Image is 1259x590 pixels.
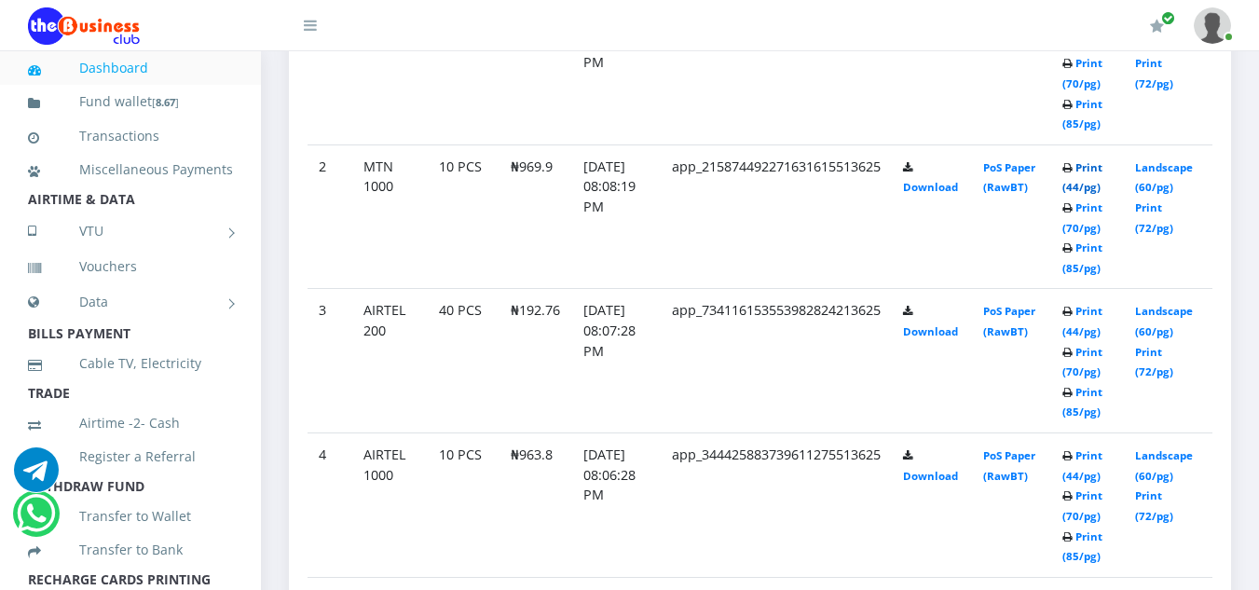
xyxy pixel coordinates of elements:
[1135,488,1173,523] a: Print (72/pg)
[14,461,59,492] a: Chat for support
[428,433,499,578] td: 10 PCS
[28,402,233,445] a: Airtime -2- Cash
[661,144,892,289] td: app_215874492271631615513625
[28,245,233,288] a: Vouchers
[28,528,233,571] a: Transfer to Bank
[1135,304,1193,338] a: Landscape (60/pg)
[499,289,572,433] td: ₦192.76
[1135,56,1173,90] a: Print (72/pg)
[28,495,233,538] a: Transfer to Wallet
[1135,200,1173,235] a: Print (72/pg)
[983,448,1035,483] a: PoS Paper (RawBT)
[1135,160,1193,195] a: Landscape (60/pg)
[1062,345,1102,379] a: Print (70/pg)
[1062,385,1102,419] a: Print (85/pg)
[28,208,233,254] a: VTU
[308,289,352,433] td: 3
[1062,97,1102,131] a: Print (85/pg)
[983,304,1035,338] a: PoS Paper (RawBT)
[28,47,233,89] a: Dashboard
[1194,7,1231,44] img: User
[1062,200,1102,235] a: Print (70/pg)
[499,144,572,289] td: ₦969.9
[28,148,233,191] a: Miscellaneous Payments
[903,324,958,338] a: Download
[428,144,499,289] td: 10 PCS
[572,433,661,578] td: [DATE] 08:06:28 PM
[352,144,428,289] td: MTN 1000
[661,289,892,433] td: app_734116153553982824213625
[903,180,958,194] a: Download
[903,469,958,483] a: Download
[572,144,661,289] td: [DATE] 08:08:19 PM
[1150,19,1164,34] i: Renew/Upgrade Subscription
[28,115,233,158] a: Transactions
[28,7,140,45] img: Logo
[308,144,352,289] td: 2
[308,433,352,578] td: 4
[983,160,1035,195] a: PoS Paper (RawBT)
[1062,56,1102,90] a: Print (70/pg)
[428,289,499,433] td: 40 PCS
[152,95,179,109] small: [ ]
[1135,345,1173,379] a: Print (72/pg)
[1062,529,1102,564] a: Print (85/pg)
[661,433,892,578] td: app_344425883739611275513625
[1062,304,1102,338] a: Print (44/pg)
[1062,488,1102,523] a: Print (70/pg)
[28,435,233,478] a: Register a Referral
[1135,448,1193,483] a: Landscape (60/pg)
[28,279,233,325] a: Data
[1062,240,1102,275] a: Print (85/pg)
[352,289,428,433] td: AIRTEL 200
[28,342,233,385] a: Cable TV, Electricity
[28,80,233,124] a: Fund wallet[8.67]
[572,289,661,433] td: [DATE] 08:07:28 PM
[1062,448,1102,483] a: Print (44/pg)
[156,95,175,109] b: 8.67
[499,433,572,578] td: ₦963.8
[352,433,428,578] td: AIRTEL 1000
[17,505,55,536] a: Chat for support
[1062,160,1102,195] a: Print (44/pg)
[1161,11,1175,25] span: Renew/Upgrade Subscription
